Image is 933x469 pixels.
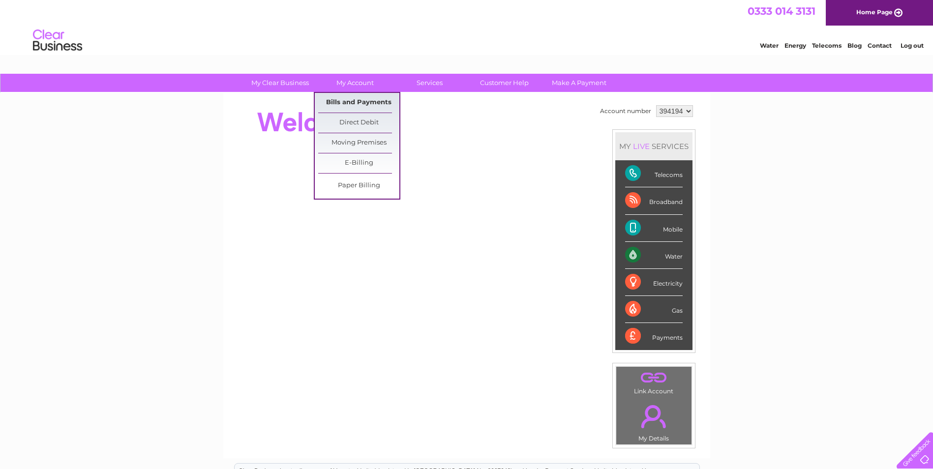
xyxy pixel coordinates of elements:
[784,42,806,49] a: Energy
[318,133,399,153] a: Moving Premises
[616,397,692,445] td: My Details
[235,5,699,48] div: Clear Business is a trading name of Verastar Limited (registered in [GEOGRAPHIC_DATA] No. 3667643...
[464,74,545,92] a: Customer Help
[615,132,692,160] div: MY SERVICES
[314,74,395,92] a: My Account
[625,187,683,214] div: Broadband
[868,42,892,49] a: Contact
[748,5,815,17] a: 0333 014 3131
[598,103,654,119] td: Account number
[625,269,683,296] div: Electricity
[318,176,399,196] a: Paper Billing
[318,93,399,113] a: Bills and Payments
[901,42,924,49] a: Log out
[318,113,399,133] a: Direct Debit
[625,323,683,350] div: Payments
[389,74,470,92] a: Services
[625,242,683,269] div: Water
[539,74,620,92] a: Make A Payment
[32,26,83,56] img: logo.png
[625,160,683,187] div: Telecoms
[760,42,779,49] a: Water
[318,153,399,173] a: E-Billing
[619,399,689,434] a: .
[625,215,683,242] div: Mobile
[616,366,692,397] td: Link Account
[847,42,862,49] a: Blog
[240,74,321,92] a: My Clear Business
[631,142,652,151] div: LIVE
[625,296,683,323] div: Gas
[812,42,842,49] a: Telecoms
[619,369,689,386] a: .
